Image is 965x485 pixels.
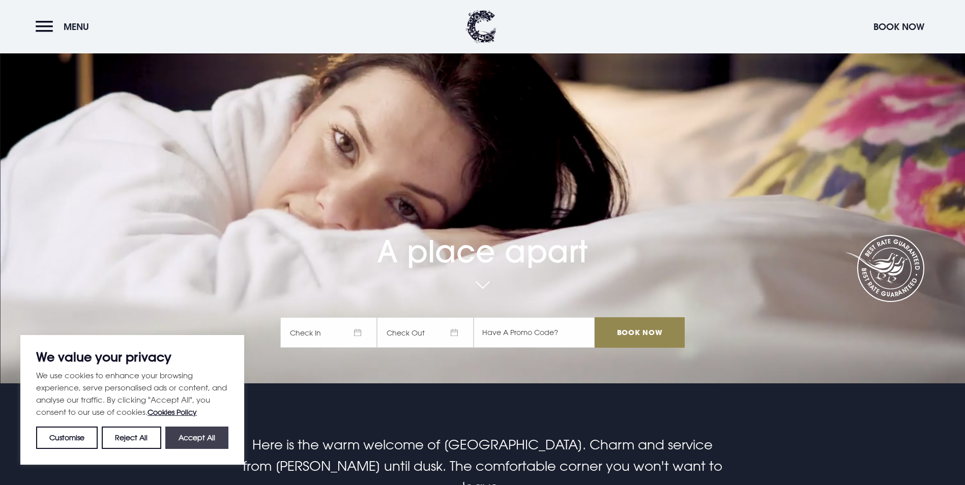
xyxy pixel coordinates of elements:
button: Book Now [868,16,929,38]
div: We value your privacy [20,335,244,465]
span: Menu [64,21,89,33]
h1: A place apart [280,204,684,269]
input: Book Now [595,317,684,348]
button: Reject All [102,427,161,449]
a: Cookies Policy [148,408,197,416]
p: We use cookies to enhance your browsing experience, serve personalised ads or content, and analys... [36,369,228,418]
img: Clandeboye Lodge [466,10,496,43]
span: Check Out [377,317,474,348]
input: Have A Promo Code? [474,317,595,348]
p: We value your privacy [36,351,228,363]
button: Menu [36,16,94,38]
button: Customise [36,427,98,449]
button: Accept All [165,427,228,449]
span: Check In [280,317,377,348]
